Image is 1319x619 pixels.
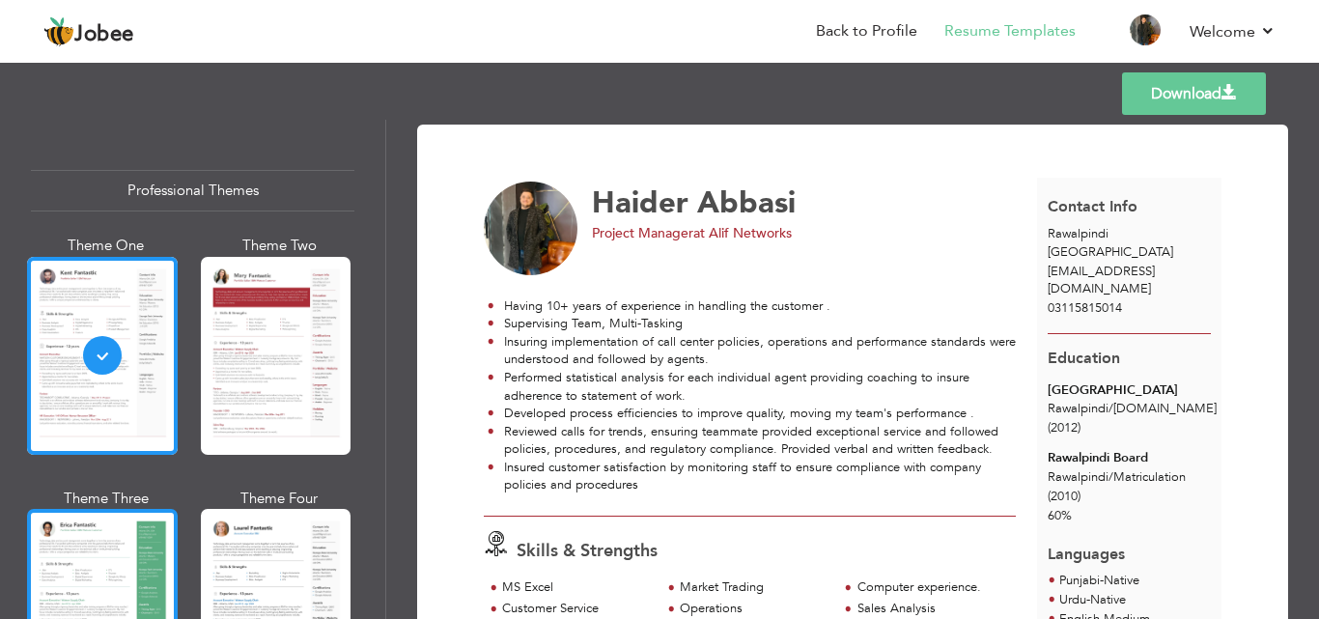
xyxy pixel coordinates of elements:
a: Jobee [43,16,134,47]
div: Sales Analysis [857,600,1005,618]
span: Languages [1048,529,1125,566]
li: Insured customer satisfaction by monitoring staff to ensure compliance with company policies and ... [488,459,1016,494]
li: Native [1059,572,1139,591]
div: Market Trading [680,578,828,597]
span: - [1086,591,1090,608]
div: Professional Themes [31,170,354,211]
div: Rawalpindi Board [1048,449,1211,467]
a: Welcome [1190,20,1276,43]
li: Insuring implementation of call center policies, operations and performance standards were unders... [488,333,1016,369]
li: Having 10+ years of experience in handling the customer . [488,297,1016,316]
li: Supervising Team, Multi-Tasking [488,315,1016,333]
span: Project Manager [592,224,693,242]
span: Haider [592,183,688,223]
div: MS Excel [502,578,650,597]
li: Performed statistical analysis for each individual agent providing coaching to insure adherence t... [488,369,1016,405]
span: Jobee [74,24,134,45]
span: Abbasi [697,183,796,223]
span: / [1109,400,1113,417]
div: [GEOGRAPHIC_DATA] [1048,381,1211,400]
div: Computer experience. [857,578,1005,597]
span: Urdu [1059,591,1086,608]
span: Contact Info [1048,196,1137,217]
span: (2012) [1048,419,1080,436]
span: at Alif Networks [693,224,792,242]
span: Skills & Strengths [517,539,658,563]
a: Download [1122,72,1266,115]
span: Punjabi [1059,572,1100,589]
div: Theme One [31,236,182,256]
span: (2010) [1048,488,1080,505]
span: Rawalpindi Matriculation [1048,468,1186,486]
a: Resume Templates [944,20,1076,42]
span: Rawalpindi [DOMAIN_NAME] [1048,400,1217,417]
div: Theme Three [31,489,182,509]
span: [GEOGRAPHIC_DATA] [1048,243,1173,261]
div: Theme Four [205,489,355,509]
span: / [1109,468,1113,486]
a: Back to Profile [816,20,917,42]
li: Native [1059,591,1150,610]
span: - [1100,572,1104,589]
span: Rawalpindi [1048,225,1109,242]
div: Customer Service [502,600,650,618]
span: 03115815014 [1048,299,1122,317]
img: No image [484,182,578,276]
li: Developed process efficiencies to improve quality, moving my team's performance . [488,405,1016,423]
div: Operations [680,600,828,618]
span: [EMAIL_ADDRESS][DOMAIN_NAME] [1048,263,1155,298]
li: Reviewed calls for trends, ensuring teammate provided exceptional service and followed policies, ... [488,423,1016,459]
span: 60% [1048,507,1072,524]
div: Theme Two [205,236,355,256]
img: jobee.io [43,16,74,47]
span: Education [1048,348,1120,369]
img: Profile Img [1130,14,1161,45]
